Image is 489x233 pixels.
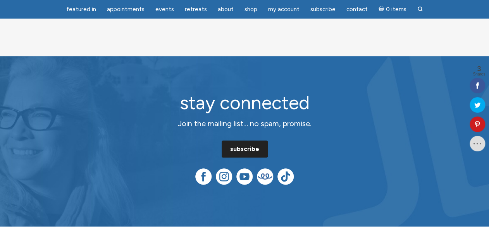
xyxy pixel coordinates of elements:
[374,1,411,17] a: Cart0 items
[62,2,101,17] a: featured in
[473,72,485,76] span: Shares
[310,6,336,13] span: Subscribe
[240,2,262,17] a: Shop
[107,118,382,130] p: Join the mailing list… no spam, promise.
[185,6,207,13] span: Retreats
[386,7,406,12] span: 0 items
[277,168,294,185] img: TikTok
[213,2,238,17] a: About
[222,140,268,158] a: subscribe
[263,2,304,17] a: My Account
[342,2,372,17] a: Contact
[244,6,257,13] span: Shop
[180,2,212,17] a: Retreats
[379,6,386,13] i: Cart
[473,65,485,72] span: 3
[102,2,149,17] a: Appointments
[257,168,273,185] img: Teespring
[195,168,212,185] img: Facebook
[346,6,368,13] span: Contact
[216,168,232,185] img: Instagram
[107,93,382,113] h2: stay connected
[66,6,96,13] span: featured in
[107,6,145,13] span: Appointments
[218,6,234,13] span: About
[151,2,179,17] a: Events
[155,6,174,13] span: Events
[306,2,340,17] a: Subscribe
[268,6,300,13] span: My Account
[236,168,253,185] img: YouTube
